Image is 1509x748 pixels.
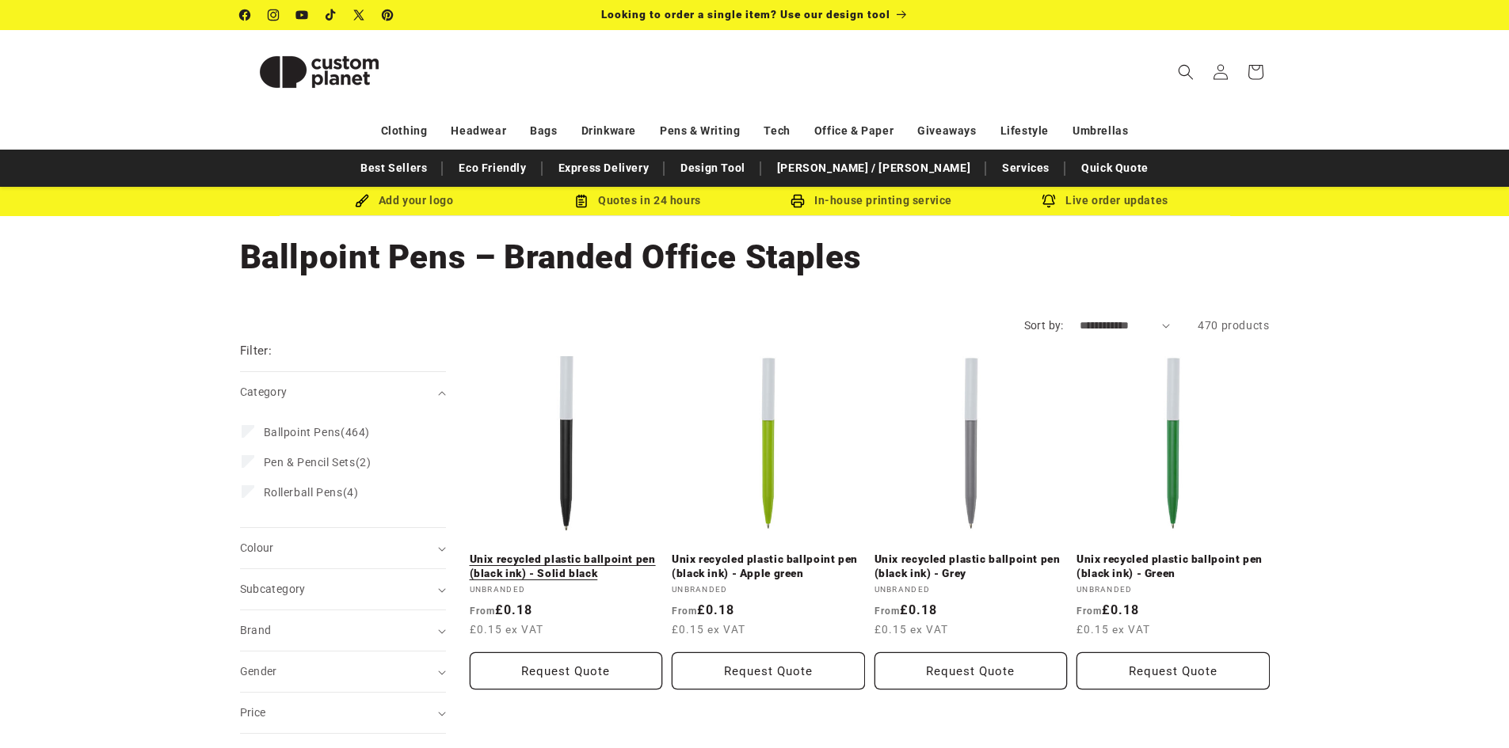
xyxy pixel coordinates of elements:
h1: Ballpoint Pens – Branded Office Staples [240,236,1270,279]
span: Colour [240,541,274,554]
iframe: Chat Widget [1244,577,1509,748]
a: Services [994,154,1057,182]
a: Best Sellers [352,154,435,182]
a: Lifestyle [1000,117,1049,145]
a: Headwear [451,117,506,145]
span: Subcategory [240,583,306,595]
img: Custom Planet [240,36,398,108]
summary: Subcategory (0 selected) [240,569,446,609]
summary: Gender (0 selected) [240,651,446,692]
button: Request Quote [470,652,663,689]
summary: Search [1168,55,1203,89]
span: (2) [264,455,372,469]
button: Request Quote [1076,652,1270,689]
span: Rollerball Pens [264,486,343,499]
h2: Filter: [240,342,272,360]
summary: Brand (0 selected) [240,610,446,651]
a: Custom Planet [234,30,404,113]
img: Brush Icon [355,194,369,208]
summary: Category (0 selected) [240,372,446,412]
a: Office & Paper [814,117,894,145]
button: Request Quote [875,652,1068,689]
span: Brand [240,624,272,636]
span: Looking to order a single item? Use our design tool [601,8,890,21]
span: Category [240,385,288,398]
img: In-house printing [791,194,805,208]
a: Unix recycled plastic ballpoint pen (black ink) - Grey [875,552,1068,580]
span: 470 products [1198,319,1269,332]
a: Unix recycled plastic ballpoint pen (black ink) - Green [1076,552,1270,580]
a: Pens & Writing [660,117,740,145]
a: Bags [530,117,557,145]
a: Clothing [381,117,428,145]
a: Design Tool [673,154,753,182]
a: Eco Friendly [451,154,534,182]
div: Live order updates [989,191,1222,211]
div: In-house printing service [755,191,989,211]
span: Ballpoint Pens [264,426,341,439]
summary: Price [240,693,446,733]
img: Order updates [1042,194,1056,208]
a: Express Delivery [551,154,657,182]
span: (4) [264,485,359,499]
div: Add your logo [288,191,521,211]
a: [PERSON_NAME] / [PERSON_NAME] [769,154,978,182]
span: (464) [264,425,370,439]
a: Unix recycled plastic ballpoint pen (black ink) - Apple green [672,552,865,580]
a: Unix recycled plastic ballpoint pen (black ink) - Solid black [470,552,663,580]
img: Order Updates Icon [574,194,589,208]
label: Sort by: [1024,319,1064,332]
a: Drinkware [581,117,636,145]
a: Tech [764,117,790,145]
span: Gender [240,665,277,678]
a: Quick Quote [1073,154,1157,182]
a: Umbrellas [1073,117,1128,145]
span: Price [240,706,266,719]
div: Quotes in 24 hours [521,191,755,211]
summary: Colour (0 selected) [240,528,446,568]
button: Request Quote [672,652,865,689]
a: Giveaways [917,117,976,145]
span: Pen & Pencil Sets [264,456,356,469]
